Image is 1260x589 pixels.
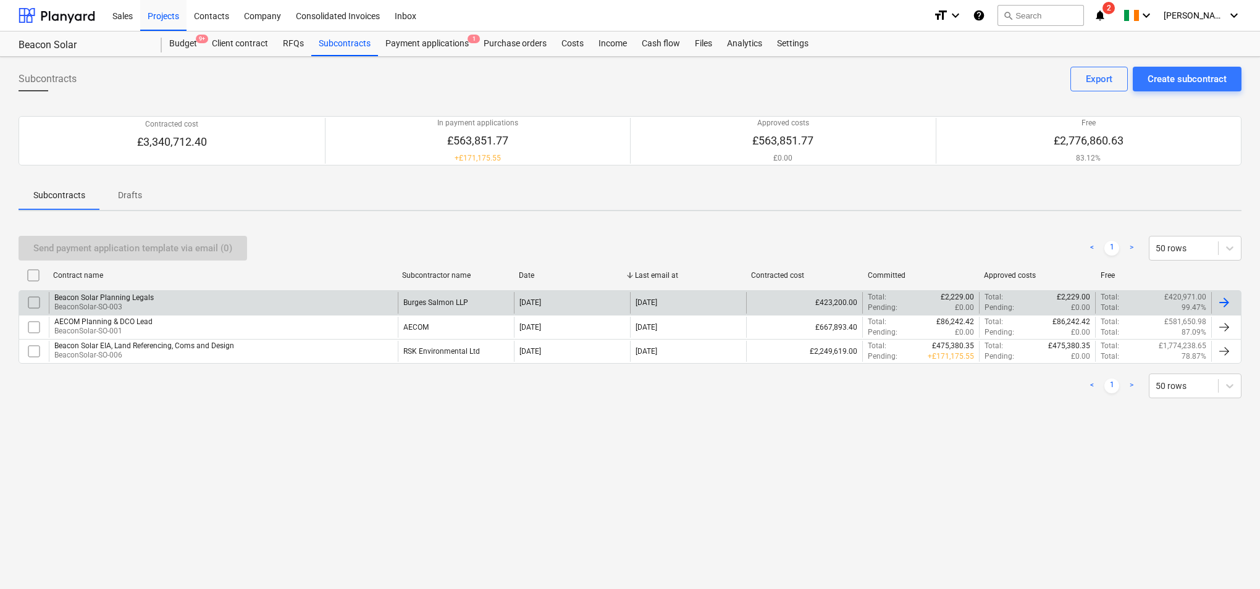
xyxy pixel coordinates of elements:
p: 99.47% [1182,303,1206,313]
span: 9+ [196,35,208,43]
div: Beacon Solar Planning Legals [54,293,154,302]
p: BeaconSolar-SO-003 [54,302,154,312]
p: Pending : [985,327,1014,338]
p: Total : [1101,303,1119,313]
div: [DATE] [519,347,541,356]
p: Pending : [868,327,897,338]
a: Files [687,31,720,56]
p: Pending : [868,303,897,313]
div: Committed [868,271,974,280]
a: Settings [770,31,816,56]
i: keyboard_arrow_down [1139,8,1154,23]
div: £667,893.40 [746,317,862,338]
p: £475,380.35 [932,341,974,351]
p: £2,229.00 [941,292,974,303]
p: Total : [868,317,886,327]
div: £423,200.00 [746,292,862,313]
p: £3,340,712.40 [137,135,207,149]
span: 1 [468,35,480,43]
p: Pending : [985,303,1014,313]
a: Costs [554,31,591,56]
p: Approved costs [752,118,813,128]
p: £563,851.77 [437,133,518,148]
div: [DATE] [519,323,541,332]
a: Analytics [720,31,770,56]
a: Client contract [204,31,275,56]
div: Date [519,271,625,280]
p: £0.00 [955,327,974,338]
p: £420,971.00 [1164,292,1206,303]
span: [PERSON_NAME] [1164,10,1225,20]
a: RFQs [275,31,311,56]
a: Previous page [1085,241,1099,256]
p: Free [1054,118,1123,128]
p: Drafts [115,189,145,202]
i: keyboard_arrow_down [1227,8,1241,23]
div: Beacon Solar EIA, Land Referencing, Coms and Design [54,341,234,350]
div: Contract name [53,271,392,280]
p: Pending : [868,351,897,362]
p: £0.00 [1071,327,1090,338]
p: Total : [868,341,886,351]
a: Previous page [1085,378,1099,393]
div: Create subcontract [1148,71,1227,87]
p: 87.09% [1182,327,1206,338]
p: £86,242.42 [936,317,974,327]
p: £475,380.35 [1048,341,1090,351]
div: [DATE] [636,298,657,307]
a: Purchase orders [476,31,554,56]
p: Total : [985,292,1003,303]
p: Total : [1101,351,1119,362]
p: £563,851.77 [752,133,813,148]
div: Payment applications [378,31,476,56]
a: Page 1 is your current page [1104,241,1119,256]
div: [DATE] [519,298,541,307]
div: Contracted cost [751,271,857,280]
div: Free [1101,271,1207,280]
p: 83.12% [1054,153,1123,164]
div: Beacon Solar [19,39,147,52]
p: BeaconSolar-SO-001 [54,326,153,336]
p: 78.87% [1182,351,1206,362]
div: £2,249,619.00 [746,341,862,362]
iframe: Chat Widget [1198,530,1260,589]
i: keyboard_arrow_down [948,8,963,23]
p: £0.00 [752,153,813,164]
div: Last email at [635,271,741,280]
a: Cash flow [634,31,687,56]
div: [DATE] [636,323,657,332]
p: £2,229.00 [1057,292,1090,303]
span: 2 [1102,2,1115,14]
p: Total : [985,341,1003,351]
a: Next page [1124,378,1139,393]
div: [DATE] [636,347,657,356]
a: Payment applications1 [378,31,476,56]
p: Total : [1101,327,1119,338]
button: Export [1070,67,1128,91]
div: Burges Salmon LLP [403,298,468,307]
div: AECOM [403,323,429,332]
p: + £171,175.55 [437,153,518,164]
a: Budget9+ [162,31,204,56]
div: Subcontractor name [402,271,508,280]
p: £1,774,238.65 [1159,341,1206,351]
p: Total : [1101,317,1119,327]
p: £0.00 [1071,303,1090,313]
p: £86,242.42 [1052,317,1090,327]
i: notifications [1094,8,1106,23]
a: Income [591,31,634,56]
span: Subcontracts [19,72,77,86]
div: AECOM Planning & DCO Lead [54,317,153,326]
p: £0.00 [1071,351,1090,362]
p: £581,650.98 [1164,317,1206,327]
